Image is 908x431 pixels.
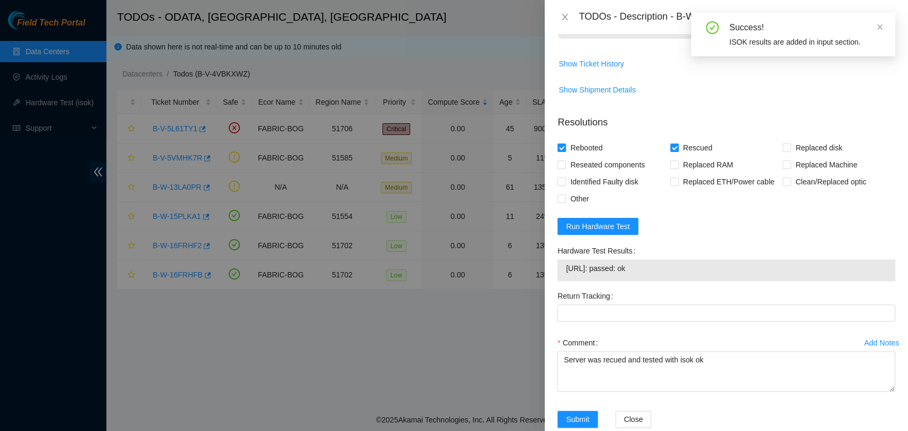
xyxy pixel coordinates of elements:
[566,156,649,173] span: Reseated components
[557,288,618,305] label: Return Tracking
[624,413,643,425] span: Close
[557,242,639,259] label: Hardware Test Results
[876,23,884,31] span: close
[579,9,895,26] div: TODOs - Description - B-W-16FRHF2
[791,139,846,156] span: Replaced disk
[729,21,882,34] div: Success!
[679,139,717,156] span: Rescued
[559,84,636,96] span: Show Shipment Details
[561,13,569,21] span: close
[864,334,899,351] button: Add Notes
[791,156,861,173] span: Replaced Machine
[679,156,737,173] span: Replaced RAM
[557,12,572,22] button: Close
[566,221,630,232] span: Run Hardware Test
[679,173,779,190] span: Replaced ETH/Power cable
[566,173,643,190] span: Identified Faulty disk
[558,81,636,98] button: Show Shipment Details
[557,305,895,322] input: Return Tracking
[557,411,598,428] button: Submit
[729,36,882,48] div: ISOK results are added in input section.
[559,58,624,70] span: Show Ticket History
[557,351,895,392] textarea: Comment
[558,55,624,72] button: Show Ticket History
[566,190,593,207] span: Other
[566,413,589,425] span: Submit
[706,21,719,34] span: check-circle
[557,334,602,351] label: Comment
[864,339,899,347] div: Add Notes
[566,139,607,156] span: Rebooted
[615,411,652,428] button: Close
[791,173,870,190] span: Clean/Replaced optic
[566,263,887,274] span: [URL]: passed: ok
[557,107,895,130] p: Resolutions
[557,218,638,235] button: Run Hardware Test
